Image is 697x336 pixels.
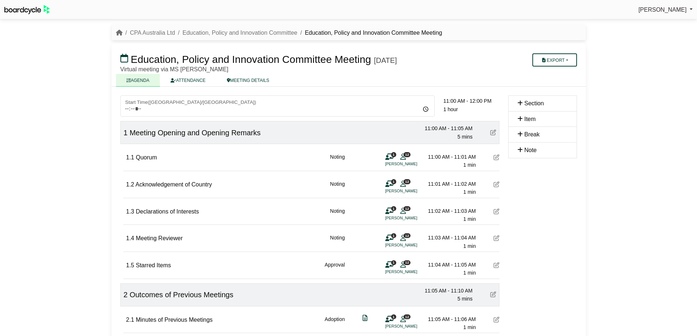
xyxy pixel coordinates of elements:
span: 1.3 [126,208,134,215]
span: 1.5 [126,262,134,268]
span: 12 [404,152,411,157]
div: 11:03 AM - 11:04 AM [425,234,476,242]
div: 11:02 AM - 11:03 AM [425,207,476,215]
div: 11:05 AM - 11:10 AM [421,287,473,295]
span: 12 [404,233,411,238]
span: Declarations of Interests [136,208,199,215]
span: Virtual meeting via MS [PERSON_NAME] [120,66,229,72]
div: 11:00 AM - 12:00 PM [443,97,499,105]
a: CPA Australia Ltd [130,30,175,36]
span: 2 [124,291,128,299]
span: Starred Items [136,262,171,268]
span: 1 min [463,324,476,330]
a: Education, Policy and Innovation Committee [183,30,297,36]
span: 12 [404,206,411,211]
span: 1.1 [126,154,134,161]
span: 1 [391,206,396,211]
span: Item [524,116,536,122]
a: AGENDA [116,74,160,87]
li: [PERSON_NAME] [385,188,440,194]
span: 2.1 [126,317,134,323]
img: BoardcycleBlackGreen-aaafeed430059cb809a45853b8cf6d952af9d84e6e89e1f1685b34bfd5cb7d64.svg [4,5,50,14]
span: 5 mins [457,134,472,140]
li: [PERSON_NAME] [385,269,440,275]
div: 11:04 AM - 11:05 AM [425,261,476,269]
span: 1 min [463,216,476,222]
span: 1.2 [126,181,134,188]
li: [PERSON_NAME] [385,161,440,167]
span: 1 hour [443,106,458,112]
span: 1 min [463,162,476,168]
span: Acknowledgement of Country [135,181,212,188]
nav: breadcrumb [116,28,442,38]
div: Noting [330,180,345,196]
li: [PERSON_NAME] [385,242,440,248]
span: [PERSON_NAME] [638,7,687,13]
span: 12 [404,314,411,319]
span: Quorum [136,154,157,161]
span: 1.4 [126,235,134,241]
span: 12 [404,260,411,265]
span: 5 mins [457,296,472,302]
span: Minutes of Previous Meetings [136,317,213,323]
span: Outcomes of Previous Meetings [130,291,233,299]
span: 1 min [463,243,476,249]
div: [DATE] [374,56,397,65]
span: Break [524,131,540,137]
span: Note [524,147,537,153]
div: 11:00 AM - 11:05 AM [421,124,473,132]
li: [PERSON_NAME] [385,323,440,329]
span: Section [524,100,544,106]
span: Meeting Reviewer [136,235,183,241]
a: ATTENDANCE [160,74,216,87]
div: Noting [330,207,345,223]
div: Noting [330,153,345,169]
span: 1 min [463,270,476,276]
span: 1 [391,152,396,157]
div: Approval [325,261,345,277]
span: 1 [124,129,128,137]
li: [PERSON_NAME] [385,215,440,221]
li: Education, Policy and Innovation Committee Meeting [297,28,442,38]
button: Export [532,53,577,67]
a: MEETING DETAILS [216,74,280,87]
div: 11:01 AM - 11:02 AM [425,180,476,188]
span: 1 [391,314,396,319]
span: 1 [391,233,396,238]
span: 1 [391,179,396,184]
div: Noting [330,234,345,250]
span: Meeting Opening and Opening Remarks [130,129,261,137]
div: 11:00 AM - 11:01 AM [425,153,476,161]
div: Adoption [325,315,345,332]
span: 12 [404,179,411,184]
span: 1 [391,260,396,265]
a: [PERSON_NAME] [638,5,693,15]
span: 1 min [463,189,476,195]
div: 11:05 AM - 11:06 AM [425,315,476,323]
span: Education, Policy and Innovation Committee Meeting [131,54,371,65]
